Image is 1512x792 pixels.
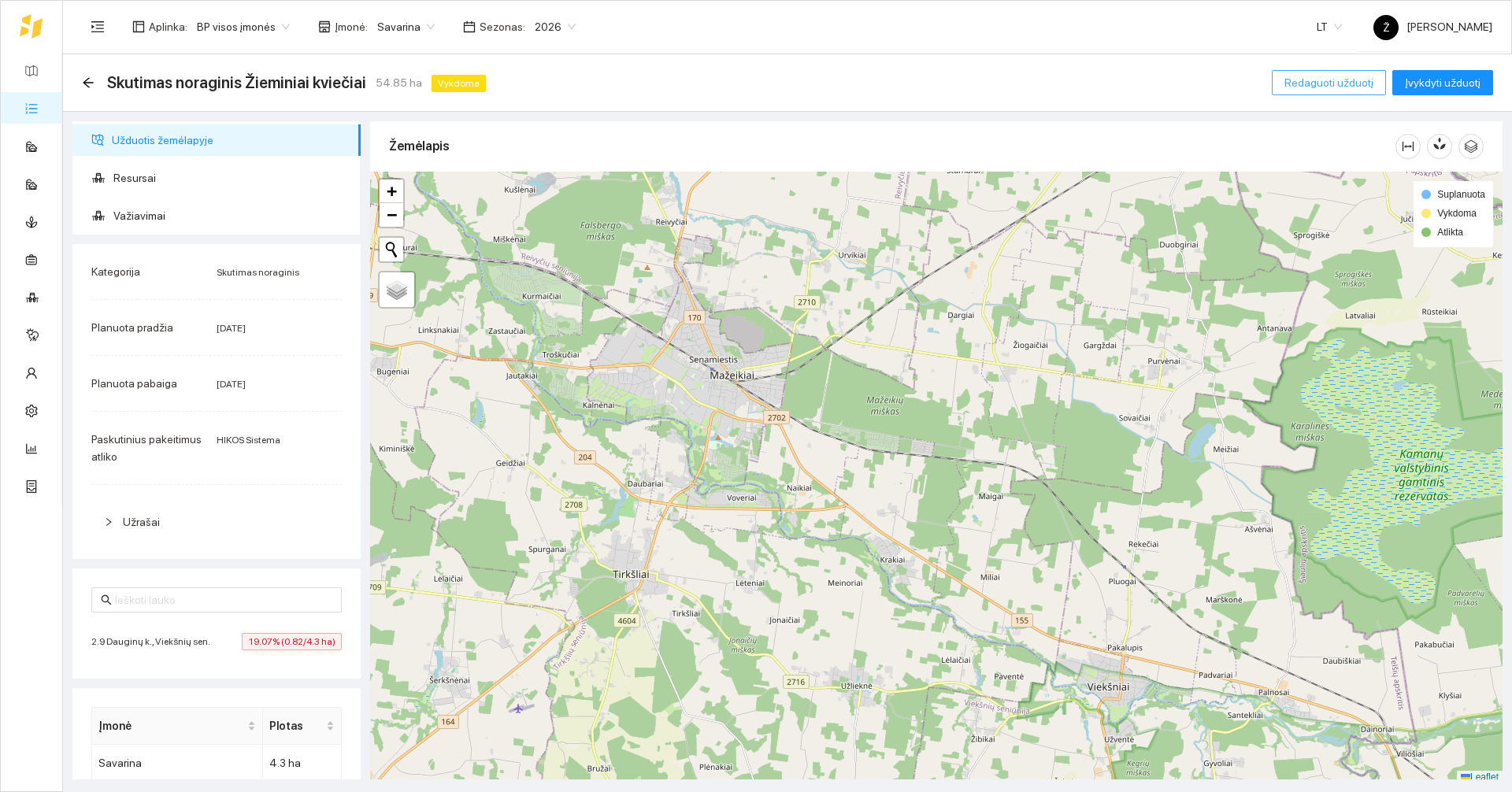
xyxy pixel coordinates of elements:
span: Atlikta [1437,227,1463,238]
th: this column's title is Įmonė,this column is sortable [92,708,263,745]
td: Savarina [92,745,263,782]
span: Įvykdyti užduotį [1405,74,1480,91]
span: LT [1317,15,1342,39]
span: − [387,205,397,224]
span: Skutimas noraginis [217,267,299,278]
span: Sezonas : [480,18,525,35]
span: + [387,181,397,201]
button: column-width [1395,134,1421,159]
span: Važiavimai [113,200,348,231]
span: search [101,594,112,605]
a: Zoom in [380,179,403,203]
span: Užrašai [123,516,160,528]
span: Skutimas noraginis Žieminiai kviečiai [107,70,366,95]
a: Redaguoti užduotį [1272,76,1386,89]
span: Ž [1383,15,1390,40]
span: menu-unfold [91,20,105,34]
span: Planuota pradžia [91,321,173,334]
span: [DATE] [217,379,246,390]
span: Savarina [377,15,435,39]
div: Užrašai [91,504,342,540]
span: [DATE] [217,323,246,334]
span: Redaguoti užduotį [1284,74,1373,91]
button: Initiate a new search [380,238,403,261]
span: 19.07% (0.82/4.3 ha) [242,633,342,650]
span: shop [318,20,331,33]
span: Įmonė [98,717,244,735]
a: Leaflet [1461,772,1499,783]
span: Plotas [269,717,323,735]
span: Planuota pabaiga [91,377,177,390]
th: this column's title is Plotas,this column is sortable [263,708,342,745]
td: 4.3 ha [263,745,342,782]
button: menu-unfold [82,11,113,43]
span: 54.85 ha [376,74,422,91]
button: Įvykdyti užduotį [1392,70,1493,95]
input: Ieškoti lauko [115,591,332,609]
span: 2026 [535,15,576,39]
span: Užduotis žemėlapyje [112,124,348,156]
span: Suplanuota [1437,189,1485,200]
span: right [104,517,113,527]
span: Kategorija [91,265,140,278]
span: Aplinka : [149,18,187,35]
span: layout [132,20,145,33]
span: arrow-left [82,76,94,89]
a: Layers [380,272,414,307]
span: Vykdoma [1437,208,1477,219]
div: Atgal [82,76,94,90]
span: 2.9 Dauginų k., Viekšnių sen. [91,634,218,650]
span: Vykdoma [432,75,486,92]
span: calendar [463,20,476,33]
button: Redaguoti užduotį [1272,70,1386,95]
span: column-width [1396,140,1420,153]
span: Paskutinius pakeitimus atliko [91,433,202,463]
div: Žemėlapis [389,124,1395,168]
span: [PERSON_NAME] [1373,20,1492,33]
span: Resursai [113,162,348,194]
span: HIKOS Sistema [217,435,280,446]
span: BP visos įmonės [197,15,290,39]
span: Įmonė : [335,18,368,35]
a: Zoom out [380,203,403,227]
